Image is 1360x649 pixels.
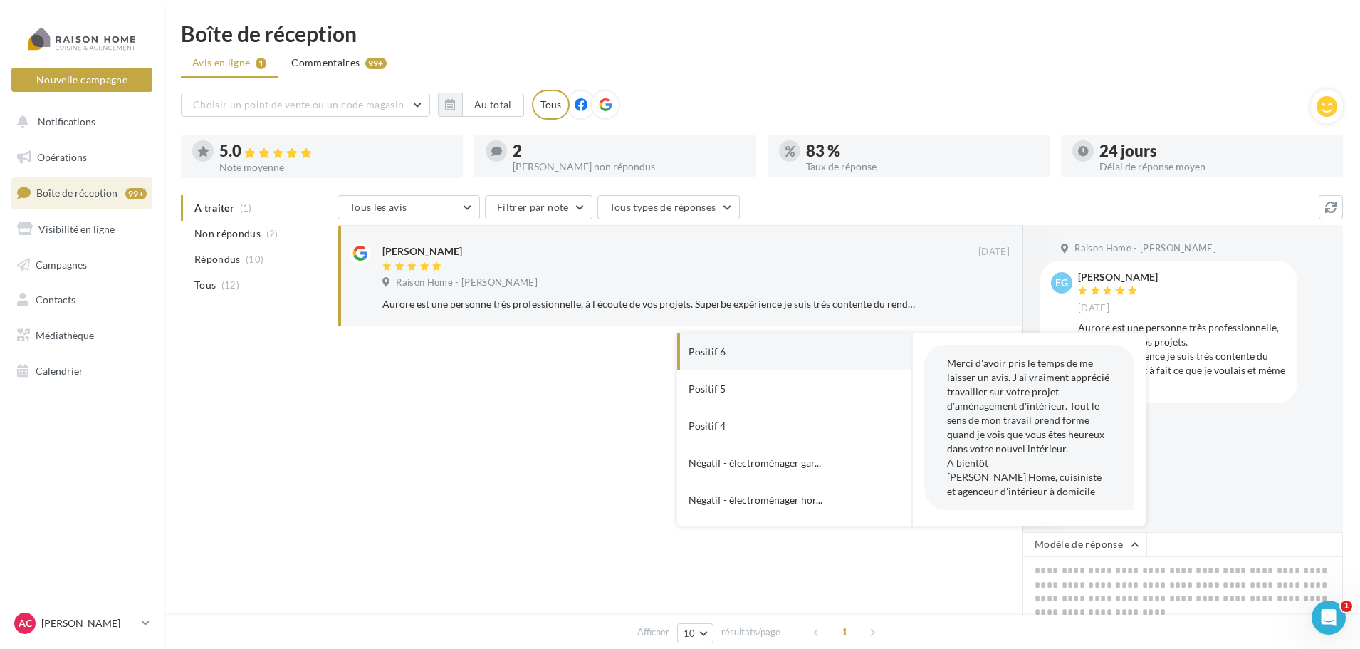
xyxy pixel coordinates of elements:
a: Contacts [9,285,155,315]
div: Aurore est une personne très professionnelle, à l écoute de vos projets. Superbe expérience je su... [1078,321,1286,392]
span: Répondus [194,252,241,266]
button: Tous types de réponses [597,195,740,219]
button: Positif 5 [677,370,872,407]
span: (10) [246,254,263,265]
button: Négatif - électroménager hor... [677,482,872,519]
span: Tous les avis [350,201,407,213]
button: Au total [462,93,524,117]
span: Contacts [36,294,75,306]
div: [PERSON_NAME] [382,244,462,259]
div: 83 % [806,143,1038,159]
div: [PERSON_NAME] non répondus [513,162,745,172]
span: Tous [194,278,216,292]
a: Campagnes [9,250,155,280]
span: Calendrier [36,365,83,377]
div: [PERSON_NAME] [1078,272,1158,282]
span: 1 [1341,601,1352,612]
div: Positif 4 [689,419,726,433]
button: Au total [438,93,524,117]
div: Note moyenne [219,162,451,172]
a: Opérations [9,142,155,172]
div: Positif 5 [689,382,726,396]
span: Boîte de réception [36,187,117,199]
span: [DATE] [1078,302,1109,315]
button: Modèle de réponse [1022,532,1146,556]
span: Commentaires [291,56,360,70]
span: [DATE] [978,246,1010,259]
a: AC [PERSON_NAME] [11,610,152,637]
span: résultats/page [721,625,780,639]
p: [PERSON_NAME] [41,616,136,630]
button: Choisir un point de vente ou un code magasin [181,93,430,117]
span: Afficher [637,625,669,639]
span: 1 [833,621,856,643]
div: 99+ [365,58,387,69]
span: (12) [221,279,239,291]
a: Médiathèque [9,321,155,351]
span: Non répondus [194,227,261,241]
span: AC [19,616,32,630]
button: Filtrer par note [485,195,592,219]
button: Positif 6 [677,333,872,370]
div: 99+ [125,188,147,199]
span: Médiathèque [36,329,94,341]
span: Choisir un point de vente ou un code magasin [193,98,404,110]
div: 5.0 [219,143,451,160]
a: Calendrier [9,356,155,386]
span: Raison Home - [PERSON_NAME] [1074,242,1216,255]
div: Aurore est une personne très professionnelle, à l écoute de vos projets. Superbe expérience je su... [382,297,917,311]
span: Visibilité en ligne [38,223,115,235]
span: EG [1055,276,1068,290]
div: Tous [532,90,570,120]
span: Raison Home - [PERSON_NAME] [396,276,538,289]
div: 24 jours [1099,143,1332,159]
span: (2) [266,228,278,239]
a: Boîte de réception99+ [9,177,155,208]
div: Délai de réponse moyen [1099,162,1332,172]
button: Nouvelle campagne [11,68,152,92]
span: Négatif - électroménager gar... [689,456,821,470]
span: Campagnes [36,258,87,270]
div: Boîte de réception [181,23,1343,44]
span: Tous types de réponses [610,201,716,213]
div: Positif 6 [689,345,726,359]
button: Positif 4 [677,407,872,445]
button: Tous les avis [338,195,480,219]
span: 10 [684,628,696,639]
span: Merci d'avoir pris le temps de me laisser un avis. J'ai vraiment apprécié travailler sur votre pr... [947,357,1109,497]
button: Négatif - électroménager gar... [677,445,872,482]
span: Notifications [38,115,95,128]
button: Notifications [9,107,150,137]
a: Visibilité en ligne [9,214,155,244]
button: 10 [677,623,713,643]
div: 2 [513,143,745,159]
span: Négatif - électroménager hor... [689,493,822,507]
iframe: Intercom live chat [1312,601,1346,635]
span: Opérations [37,151,87,163]
div: Taux de réponse [806,162,1038,172]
